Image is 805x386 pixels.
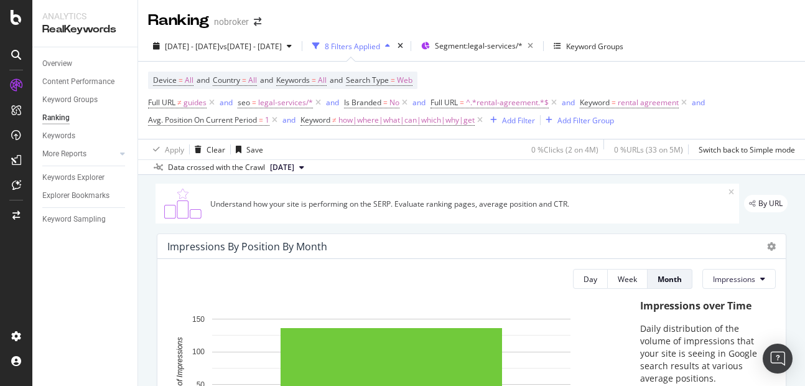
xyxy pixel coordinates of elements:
[231,139,263,159] button: Save
[541,113,614,128] button: Add Filter Group
[566,41,623,52] div: Keyword Groups
[692,96,705,108] button: and
[265,111,269,129] span: 1
[416,36,538,56] button: Segment:legal-services/*
[562,97,575,108] div: and
[580,97,610,108] span: Keyword
[148,139,184,159] button: Apply
[184,94,207,111] span: guides
[190,139,225,159] button: Clear
[640,299,764,313] div: Impressions over Time
[608,269,648,289] button: Week
[713,274,755,285] span: Impressions
[389,94,399,111] span: No
[265,160,309,175] button: [DATE]
[42,75,114,88] div: Content Performance
[332,115,337,125] span: ≠
[485,113,535,128] button: Add Filter
[702,269,776,289] button: Impressions
[252,97,256,108] span: =
[282,114,295,126] button: and
[242,75,246,85] span: =
[42,129,129,143] a: Keywords
[412,97,426,108] div: and
[246,144,263,155] div: Save
[153,75,177,85] span: Device
[248,72,257,89] span: All
[562,96,575,108] button: and
[42,10,128,22] div: Analytics
[763,344,793,374] div: Open Intercom Messenger
[192,315,205,324] text: 150
[325,41,380,52] div: 8 Filters Applied
[42,148,86,161] div: More Reports
[618,94,679,111] span: rental agreement
[220,97,233,108] div: and
[177,97,182,108] span: ≠
[42,171,105,184] div: Keywords Explorer
[42,57,72,70] div: Overview
[210,199,728,209] div: Understand how your site is performing on the SERP. Evaluate ranking pages, average position and ...
[612,97,616,108] span: =
[312,75,316,85] span: =
[197,75,210,85] span: and
[213,75,240,85] span: Country
[220,96,233,108] button: and
[185,72,193,89] span: All
[42,171,129,184] a: Keywords Explorer
[502,115,535,126] div: Add Filter
[42,75,129,88] a: Content Performance
[270,162,294,173] span: 2025 Sep. 1st
[161,189,205,219] img: C0S+odjvPe+dCwPhcw0W2jU4KOcefU0IcxbkVEfgJ6Ft4vBgsVVQAAAABJRU5ErkJggg==
[307,36,395,56] button: 8 Filters Applied
[614,144,683,155] div: 0 % URLs ( 33 on 5M )
[699,144,795,155] div: Switch back to Simple mode
[531,144,598,155] div: 0 % Clicks ( 2 on 4M )
[557,115,614,126] div: Add Filter Group
[460,97,464,108] span: =
[573,269,608,289] button: Day
[220,41,282,52] span: vs [DATE] - [DATE]
[744,195,788,212] div: legacy label
[648,269,692,289] button: Month
[383,97,388,108] span: =
[692,97,705,108] div: and
[179,75,183,85] span: =
[395,40,406,52] div: times
[391,75,395,85] span: =
[318,72,327,89] span: All
[165,144,184,155] div: Apply
[549,36,628,56] button: Keyword Groups
[148,97,175,108] span: Full URL
[42,111,129,125] a: Ranking
[42,111,70,125] div: Ranking
[276,75,310,85] span: Keywords
[42,57,129,70] a: Overview
[42,93,98,106] div: Keyword Groups
[260,75,273,85] span: and
[584,274,597,285] div: Day
[167,240,327,253] div: Impressions By Position By Month
[42,22,128,37] div: RealKeywords
[42,213,106,226] div: Keyword Sampling
[282,115,295,125] div: and
[430,97,458,108] span: Full URL
[618,274,637,285] div: Week
[42,129,75,143] div: Keywords
[330,75,343,85] span: and
[42,189,129,202] a: Explorer Bookmarks
[346,75,389,85] span: Search Type
[148,115,257,125] span: Avg. Position On Current Period
[148,10,209,31] div: Ranking
[148,36,297,56] button: [DATE] - [DATE]vs[DATE] - [DATE]
[42,189,109,202] div: Explorer Bookmarks
[640,322,764,385] p: Daily distribution of the volume of impressions that your site is seeing in Google search results...
[165,41,220,52] span: [DATE] - [DATE]
[42,93,129,106] a: Keyword Groups
[326,96,339,108] button: and
[207,144,225,155] div: Clear
[300,115,330,125] span: Keyword
[214,16,249,28] div: nobroker
[758,200,783,207] span: By URL
[397,72,412,89] span: Web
